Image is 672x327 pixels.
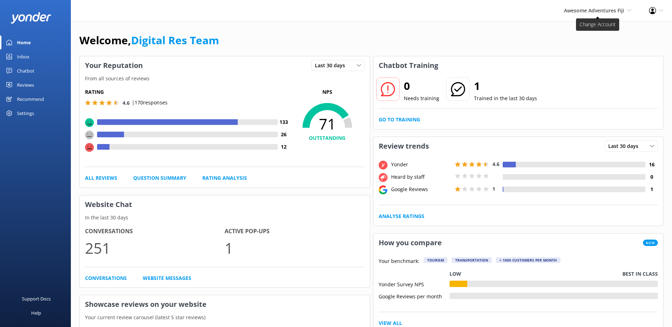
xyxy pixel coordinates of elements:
[379,257,419,266] p: Your benchmark:
[80,75,370,82] p: From all sources of reviews
[80,314,370,321] p: Your current review carousel (latest 5 star reviews)
[131,33,219,47] a: Digital Res Team
[11,12,51,24] img: yonder-white-logo.png
[373,137,434,155] h3: Review trends
[80,214,370,222] p: In the last 30 days
[492,161,499,167] span: 4.6
[379,212,424,220] a: Analyse Ratings
[452,257,492,263] div: Transportation
[379,319,402,327] a: View All
[622,270,658,278] p: Best in class
[404,78,439,94] h2: 0
[290,88,365,96] p: NPS
[290,134,365,142] h4: OUTSTANDING
[85,236,225,260] p: 251
[80,195,370,214] h3: Website Chat
[379,116,420,124] a: Go to Training
[225,236,364,260] p: 1
[143,274,191,282] a: Website Messages
[17,35,31,50] div: Home
[17,106,34,120] div: Settings
[123,99,130,106] span: 4.6
[645,185,658,193] h4: 1
[132,99,168,107] p: | 170 responses
[17,50,29,64] div: Inbox
[278,131,290,138] h4: 26
[80,295,370,314] h3: Showcase reviews on your website
[389,161,453,168] div: Yonder
[496,257,560,263] div: > 1000 customers per month
[645,161,658,168] h4: 16
[389,173,453,181] div: Heard by staff
[85,88,290,96] h5: Rating
[379,293,450,299] div: Google Reviews per month
[278,118,290,126] h4: 133
[31,306,41,320] div: Help
[450,270,461,278] p: Low
[645,173,658,181] h4: 0
[404,94,439,102] p: Needs training
[389,185,453,193] div: Google Reviews
[315,62,349,69] span: Last 30 days
[80,56,148,75] h3: Your Reputation
[474,78,537,94] h2: 1
[133,174,186,182] a: Question Summary
[22,292,51,306] div: Support Docs
[290,115,365,133] span: 71
[17,78,34,92] div: Reviews
[85,274,127,282] a: Conversations
[85,227,225,236] h4: Conversations
[278,143,290,151] h4: 12
[424,257,447,263] div: Tourism
[225,227,364,236] h4: Active Pop-ups
[379,281,450,287] div: Yonder Survey NPS
[643,240,658,246] span: New
[373,234,447,252] h3: How you compare
[608,142,643,150] span: Last 30 days
[492,185,495,192] span: 1
[202,174,247,182] a: Rating Analysis
[564,7,624,14] span: Awesome Adventures Fiji
[474,94,537,102] p: Trained in the last 30 days
[79,32,219,49] h1: Welcome,
[373,56,444,75] h3: Chatbot Training
[17,64,34,78] div: Chatbot
[17,92,44,106] div: Recommend
[85,174,117,182] a: All Reviews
